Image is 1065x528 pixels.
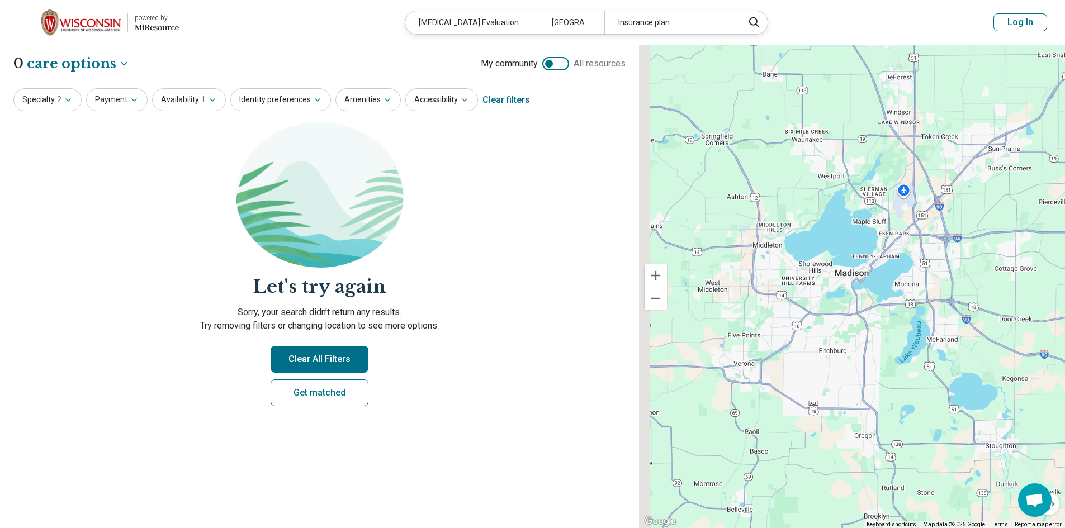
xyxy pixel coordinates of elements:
[923,521,985,527] span: Map data ©2025 Google
[993,13,1047,31] button: Log In
[13,306,626,332] p: Sorry, your search didn’t return any results. Try removing filters or changing location to see mo...
[481,57,538,70] span: My community
[135,13,179,23] div: powered by
[230,88,331,111] button: Identity preferences
[405,11,538,34] div: [MEDICAL_DATA] Evaluation
[41,9,121,36] img: University of Wisconsin-Madison
[1018,483,1052,517] div: Open chat
[992,521,1008,527] a: Terms (opens in new tab)
[152,88,226,111] button: Availability1
[271,379,368,406] a: Get matched
[18,9,179,36] a: University of Wisconsin-Madisonpowered by
[27,54,116,73] span: care options
[645,287,667,310] button: Zoom out
[201,94,206,106] span: 1
[13,274,626,299] h2: Let's try again
[57,94,61,106] span: 2
[538,11,604,34] div: [GEOGRAPHIC_DATA]
[405,88,478,111] button: Accessibility
[335,88,401,111] button: Amenities
[86,88,148,111] button: Payment
[271,346,368,373] button: Clear All Filters
[574,57,626,70] span: All resources
[1015,521,1062,527] a: Report a map error
[13,88,82,111] button: Specialty2
[645,264,667,287] button: Zoom in
[27,54,130,73] button: Care options
[482,87,530,113] div: Clear filters
[604,11,737,34] div: Insurance plan
[13,54,130,73] h1: 0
